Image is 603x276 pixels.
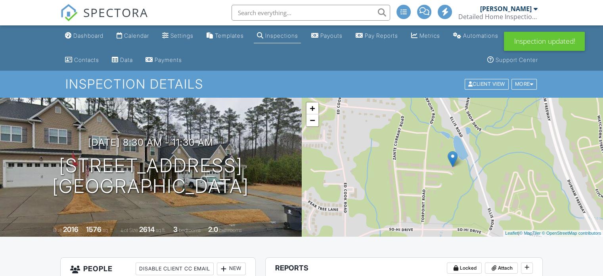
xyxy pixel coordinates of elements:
[408,29,443,43] a: Metrics
[203,29,247,43] a: Templates
[155,56,182,63] div: Payments
[86,225,101,234] div: 1576
[65,77,538,91] h1: Inspection Details
[124,32,149,39] div: Calendar
[465,79,509,90] div: Client View
[60,4,78,21] img: The Best Home Inspection Software - Spectora
[62,29,107,43] a: Dashboard
[173,225,178,234] div: 3
[142,53,185,68] a: Payments
[60,11,148,27] a: SPECTORA
[464,81,511,87] a: Client View
[306,102,318,114] a: Zoom in
[308,29,345,43] a: Payouts
[53,227,62,233] span: Built
[215,32,244,39] div: Templates
[519,231,541,235] a: © MapTiler
[121,227,138,233] span: Lot Size
[113,29,152,43] a: Calendar
[419,32,440,39] div: Metrics
[179,227,201,233] span: bedrooms
[73,32,103,39] div: Dashboard
[83,4,148,21] span: SPECTORA
[503,230,603,237] div: |
[156,227,166,233] span: sq.ft.
[109,53,136,68] a: Data
[159,29,197,43] a: Settings
[480,5,532,13] div: [PERSON_NAME]
[170,32,193,39] div: Settings
[484,53,541,68] a: Support Center
[139,225,155,234] div: 2614
[504,32,585,51] div: Inspection updated!
[458,13,538,21] div: Detailed Home Inspections Inc.
[511,79,537,90] div: More
[505,231,518,235] a: Leaflet
[450,29,502,43] a: Automations (Advanced)
[306,114,318,126] a: Zoom out
[265,32,298,39] div: Inspections
[232,5,390,21] input: Search everything...
[52,155,249,197] h1: [STREET_ADDRESS] [GEOGRAPHIC_DATA]
[63,225,78,234] div: 2016
[463,32,498,39] div: Automations
[62,53,102,68] a: Contacts
[136,262,214,275] div: Disable Client CC Email
[320,32,342,39] div: Payouts
[352,29,401,43] a: Pay Reports
[496,56,538,63] div: Support Center
[208,225,218,234] div: 2.0
[254,29,301,43] a: Inspections
[74,56,99,63] div: Contacts
[219,227,242,233] span: bathrooms
[88,137,213,148] h3: [DATE] 8:30 am - 11:30 am
[120,56,133,63] div: Data
[542,231,601,235] a: © OpenStreetMap contributors
[217,262,246,275] div: New
[103,227,114,233] span: sq. ft.
[365,32,398,39] div: Pay Reports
